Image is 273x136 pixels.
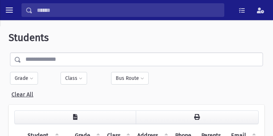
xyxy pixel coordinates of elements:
[3,4,16,17] button: toggle menu
[14,110,136,124] button: CSV
[10,72,38,85] button: Grade
[9,32,49,44] span: Students
[136,110,259,124] button: Print
[11,88,33,98] a: Clear All
[111,72,149,85] button: Bus Route
[61,72,87,85] button: Class
[33,3,224,17] input: Search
